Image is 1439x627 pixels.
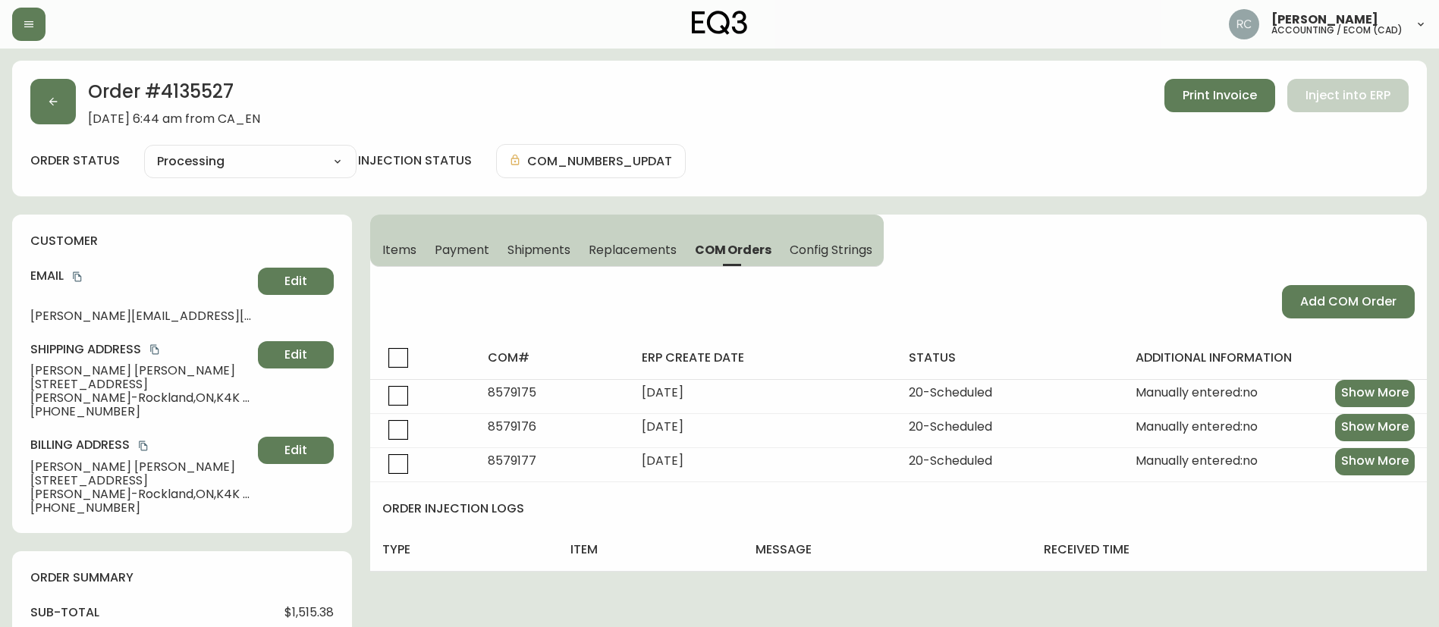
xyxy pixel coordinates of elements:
span: 8579175 [488,384,536,401]
h4: status [909,350,1111,366]
h4: sub-total [30,604,99,621]
span: Print Invoice [1183,87,1257,104]
h4: item [570,541,731,558]
button: copy [136,438,151,453]
span: Manually entered: no [1136,420,1258,434]
button: Print Invoice [1164,79,1275,112]
span: Shipments [507,242,571,258]
span: Replacements [589,242,676,258]
button: copy [147,342,162,357]
h4: Billing Address [30,437,252,453]
img: logo [692,11,748,35]
h4: order summary [30,569,334,586]
span: Edit [284,442,307,459]
h4: Shipping Address [30,341,252,358]
button: Show More [1335,414,1415,441]
span: Add COM Order [1300,293,1397,310]
h4: type [382,541,546,558]
span: [DATE] [642,384,683,401]
span: [PERSON_NAME] [PERSON_NAME] [30,364,252,378]
span: Items [382,242,416,258]
span: Payment [435,242,489,258]
h5: accounting / ecom (cad) [1271,26,1403,35]
button: Show More [1335,380,1415,407]
span: Manually entered: no [1136,454,1258,468]
button: Edit [258,341,334,368]
button: Edit [258,268,334,295]
h4: customer [30,233,334,249]
span: [DATE] 6:44 am from CA_EN [88,112,260,126]
span: [PHONE_NUMBER] [30,501,252,515]
h4: order injection logs [382,500,1427,517]
span: 8579177 [488,452,536,469]
span: 20 - Scheduled [909,384,992,401]
h4: Email [30,268,252,284]
h4: injection status [358,152,472,169]
button: Edit [258,437,334,464]
h2: Order # 4135527 [88,79,260,112]
span: [STREET_ADDRESS] [30,378,252,391]
span: 20 - Scheduled [909,452,992,469]
span: Show More [1341,453,1409,469]
label: order status [30,152,120,169]
span: Edit [284,346,307,363]
span: [PERSON_NAME][EMAIL_ADDRESS][DOMAIN_NAME] [30,309,252,323]
span: [PERSON_NAME]-Rockland , ON , K4K 0K8 , CA [30,487,252,501]
span: [PERSON_NAME] [PERSON_NAME] [30,460,252,474]
img: f4ba4e02bd060be8f1386e3ca455bd0e [1229,9,1259,39]
h4: com# [488,350,617,366]
span: [PHONE_NUMBER] [30,405,252,419]
span: [DATE] [642,452,683,469]
span: Config Strings [790,242,872,258]
button: Show More [1335,448,1415,475]
span: [PERSON_NAME]-Rockland , ON , K4K 0K8 , CA [30,391,252,405]
span: 8579176 [488,418,536,435]
h4: erp create date [642,350,884,366]
span: [PERSON_NAME] [1271,14,1378,26]
span: [STREET_ADDRESS] [30,474,252,487]
span: $1,515.38 [284,606,334,619]
span: Edit [284,273,307,290]
span: COM Orders [695,242,772,258]
span: Show More [1341,419,1409,435]
h4: message [756,541,1020,558]
h4: additional information [1136,350,1415,366]
span: [DATE] [642,418,683,435]
button: Add COM Order [1282,285,1415,318]
button: copy [70,269,85,284]
span: 20 - Scheduled [909,418,992,435]
span: Manually entered: no [1136,386,1258,400]
span: Show More [1341,384,1409,401]
h4: received time [1044,541,1415,558]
